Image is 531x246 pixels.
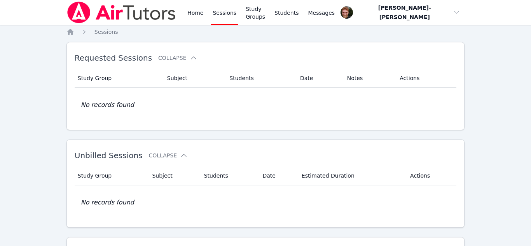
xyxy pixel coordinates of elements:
[395,69,456,88] th: Actions
[342,69,395,88] th: Notes
[75,69,162,88] th: Study Group
[295,69,342,88] th: Date
[75,185,457,220] td: No records found
[75,151,143,160] span: Unbilled Sessions
[94,28,118,36] a: Sessions
[258,166,297,185] th: Date
[75,88,457,122] td: No records found
[66,2,176,23] img: Air Tutors
[75,53,152,63] span: Requested Sessions
[66,28,465,36] nav: Breadcrumb
[158,54,197,62] button: Collapse
[149,152,188,159] button: Collapse
[162,69,225,88] th: Subject
[75,166,148,185] th: Study Group
[405,166,456,185] th: Actions
[147,166,199,185] th: Subject
[297,166,405,185] th: Estimated Duration
[94,29,118,35] span: Sessions
[308,9,335,17] span: Messages
[225,69,295,88] th: Students
[199,166,258,185] th: Students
